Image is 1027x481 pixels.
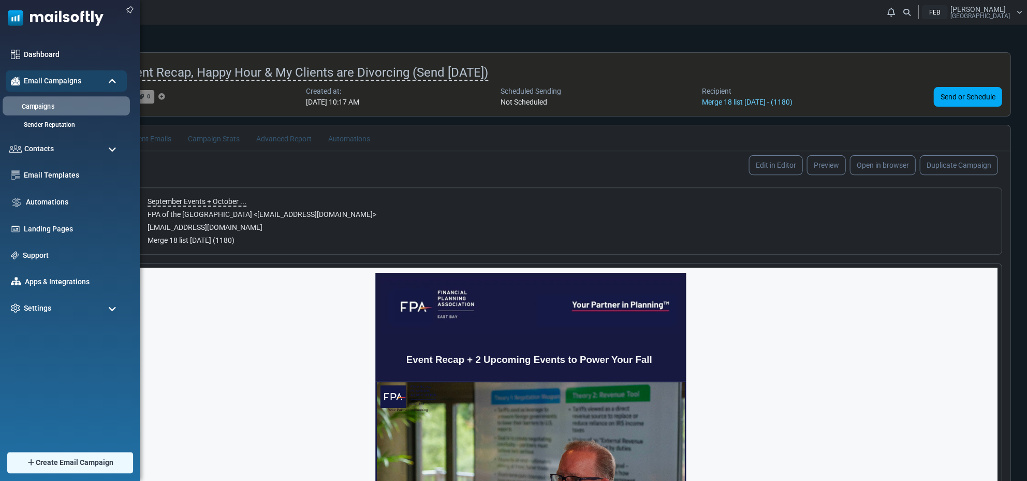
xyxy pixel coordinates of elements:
a: Open in browser [849,155,915,175]
span: Email Campaigns [24,76,81,86]
div: [DATE] 10:17 AM [306,97,359,108]
a: Preview [806,155,845,175]
div: [EMAIL_ADDRESS][DOMAIN_NAME] [148,222,991,233]
span: Create Email Campaign [36,457,113,468]
img: settings-icon.svg [11,303,20,313]
a: 0 [135,90,154,103]
a: FEB [PERSON_NAME] [GEOGRAPHIC_DATA] [921,5,1022,19]
a: Support [23,250,122,261]
span: [PERSON_NAME] [950,6,1005,13]
span: [GEOGRAPHIC_DATA] [950,13,1009,19]
a: Merge 18 list [DATE] - (1180) [702,98,793,106]
div: FEB [921,5,947,19]
img: workflow.svg [11,196,22,208]
a: Dashboard [24,49,122,60]
a: Automations [26,197,122,208]
img: dashboard-icon.svg [11,50,20,59]
img: email-templates-icon.svg [11,170,20,180]
span: Event Recap + 2 Upcoming Events to Power Your Fall [342,86,588,97]
span: 0 [147,93,151,100]
a: Add Tag [158,94,165,100]
img: contacts-icon.svg [9,145,22,152]
a: Sender Reputation [6,120,124,129]
a: Apps & Integrations [25,276,122,287]
span: Contacts [24,143,54,154]
div: Scheduled Sending [500,86,561,97]
span: September Event Recap, Happy Hour & My Clients are Divorcing (Send [DATE]) [59,65,488,81]
span: Not Scheduled [500,98,547,106]
img: campaigns-icon-active.png [11,77,20,85]
a: Duplicate Campaign [919,155,997,175]
span: Settings [24,303,51,314]
div: FPA of the [GEOGRAPHIC_DATA] < [EMAIL_ADDRESS][DOMAIN_NAME] > [148,209,991,220]
img: landing_pages.svg [11,224,20,234]
a: Email Templates [24,170,122,181]
a: Edit in Editor [749,155,802,175]
span: September Events + October ... [148,197,246,207]
img: support-icon.svg [11,251,19,259]
span: Merge 18 list [DATE] (1180) [148,236,234,244]
a: Landing Pages [24,224,122,235]
div: Created at: [306,86,359,97]
img: Herb Morgan on Tariffs, Trade & Portfolio Strategy [312,113,622,374]
div: Recipient [702,86,793,97]
a: Campaigns [3,102,127,112]
a: Send or Schedule [933,87,1002,107]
